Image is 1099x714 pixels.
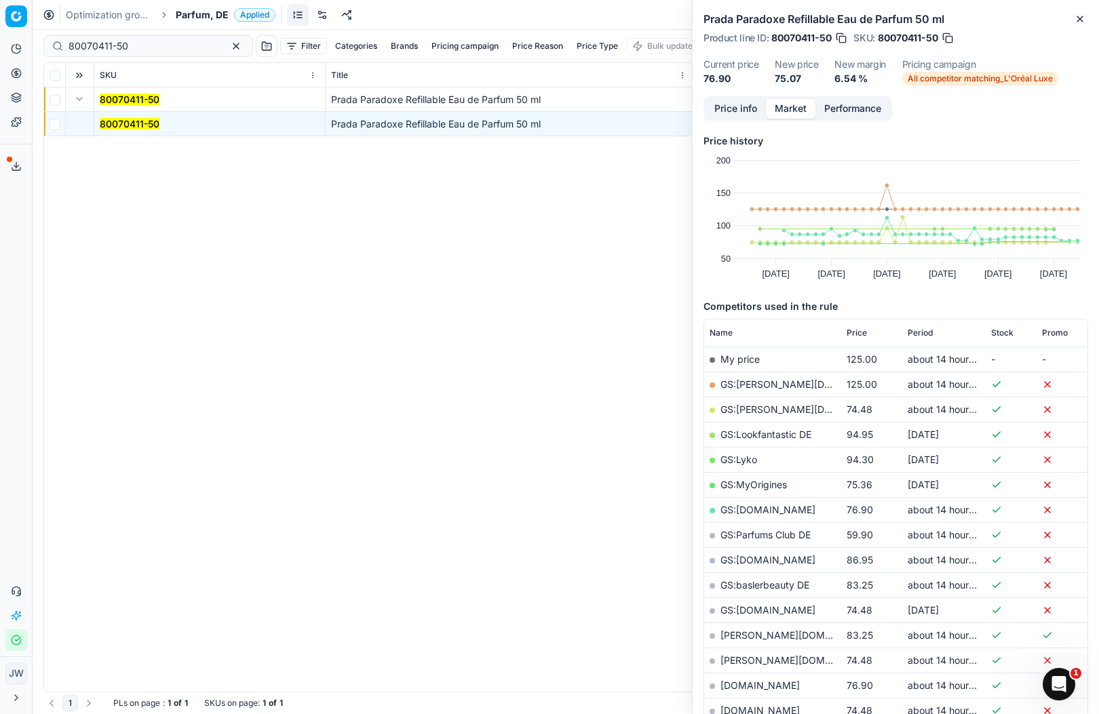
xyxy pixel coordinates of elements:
input: Search by SKU or title [69,39,217,53]
span: 76.90 [847,504,873,515]
mark: 80070411-50 [100,94,159,105]
strong: 1 [263,698,266,709]
span: 125.00 [847,353,877,365]
span: 94.95 [847,429,873,440]
span: My price [720,353,760,365]
text: [DATE] [1040,269,1067,279]
a: GS:[DOMAIN_NAME] [720,554,815,566]
dt: New margin [834,60,886,69]
span: 1 [1071,668,1081,679]
mark: 80070411-50 [100,118,159,130]
span: Stock [991,328,1014,338]
button: Pricing campaign [426,38,504,54]
td: - [1037,346,1087,372]
span: Product line ID : [703,33,769,43]
strong: 1 [168,698,171,709]
a: [PERSON_NAME][DOMAIN_NAME] [720,629,878,641]
dd: 76.90 [703,72,758,85]
nav: pagination [43,695,97,711]
a: GS:[PERSON_NAME][DOMAIN_NAME] [720,378,893,390]
a: GS:Parfums Club DE [720,529,811,540]
button: Price Type [571,38,623,54]
span: Promo [1042,328,1068,338]
span: 125.00 [847,378,877,390]
span: 74.48 [847,654,872,666]
span: 86.95 [847,554,873,566]
text: 200 [716,155,731,165]
span: about 14 hours ago [908,679,993,691]
h5: Price history [703,134,1088,148]
dt: Pricing campaign [902,60,1058,69]
button: Go to previous page [43,695,60,711]
dd: 6.54 % [834,72,886,85]
span: 80070411-50 [771,31,832,45]
span: [DATE] [908,429,939,440]
dd: 75.07 [775,72,818,85]
span: JW [6,663,26,683]
span: Name [710,328,733,338]
text: [DATE] [929,269,956,279]
span: 83.25 [847,579,873,591]
span: about 14 hours ago [908,629,993,641]
text: 100 [716,220,731,231]
td: - [986,346,1037,372]
text: 150 [716,188,731,198]
button: Market [766,99,815,119]
dt: Current price [703,60,758,69]
span: about 14 hours ago [908,529,993,540]
strong: 1 [185,698,188,709]
button: 80070411-50 [100,117,159,131]
nav: breadcrumb [66,8,275,22]
span: 59.90 [847,529,873,540]
span: 76.90 [847,679,873,691]
span: Title [331,70,348,81]
a: GS:baslerbeauty DE [720,579,809,591]
text: [DATE] [984,269,1011,279]
span: 75.36 [847,479,872,490]
span: Prada Paradoxe Refillable Eau de Parfum 50 ml [331,94,541,105]
div: : [113,698,188,709]
span: about 14 hours ago [908,579,993,591]
button: Expand all [71,67,88,83]
a: GS:[PERSON_NAME][DOMAIN_NAME] [720,403,893,415]
span: 74.48 [847,604,872,616]
button: Go to next page [81,695,97,711]
button: 80070411-50 [100,93,159,106]
span: SKU : [853,33,875,43]
span: SKUs on page : [204,698,260,709]
h5: Competitors used in the rule [703,300,1088,313]
span: [DATE] [908,604,939,616]
a: [DOMAIN_NAME] [720,679,800,691]
a: GS:Lookfantastic DE [720,429,811,440]
a: GS:Lyko [720,454,757,465]
span: about 14 hours ago [908,554,993,566]
h2: Prada Paradoxe Refillable Eau de Parfum 50 ml [703,11,1088,27]
a: [PERSON_NAME][DOMAIN_NAME] [720,654,878,666]
span: Price [847,328,867,338]
span: about 14 hours ago [908,403,993,415]
span: All competitor matching_L'Oréal Luxe [902,72,1058,85]
span: 83.25 [847,629,873,641]
button: Price Reason [507,38,568,54]
button: 1 [62,695,78,711]
span: about 14 hours ago [908,504,993,515]
span: SKU [100,70,117,81]
span: 94.30 [847,454,874,465]
strong: 1 [279,698,283,709]
span: PLs on page [113,698,160,709]
text: 50 [721,254,731,264]
button: Expand [71,91,88,107]
span: Parfum, DEApplied [176,8,275,22]
button: Brands [385,38,423,54]
button: Performance [815,99,890,119]
iframe: Intercom live chat [1043,668,1075,700]
span: [DATE] [908,454,939,465]
a: GS:MyOrigines [720,479,787,490]
button: Categories [330,38,383,54]
span: [DATE] [908,479,939,490]
span: 74.48 [847,403,872,415]
span: about 14 hours ago [908,378,993,390]
a: GS:[DOMAIN_NAME] [720,504,815,515]
a: GS:[DOMAIN_NAME] [720,604,815,616]
strong: of [174,698,182,709]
